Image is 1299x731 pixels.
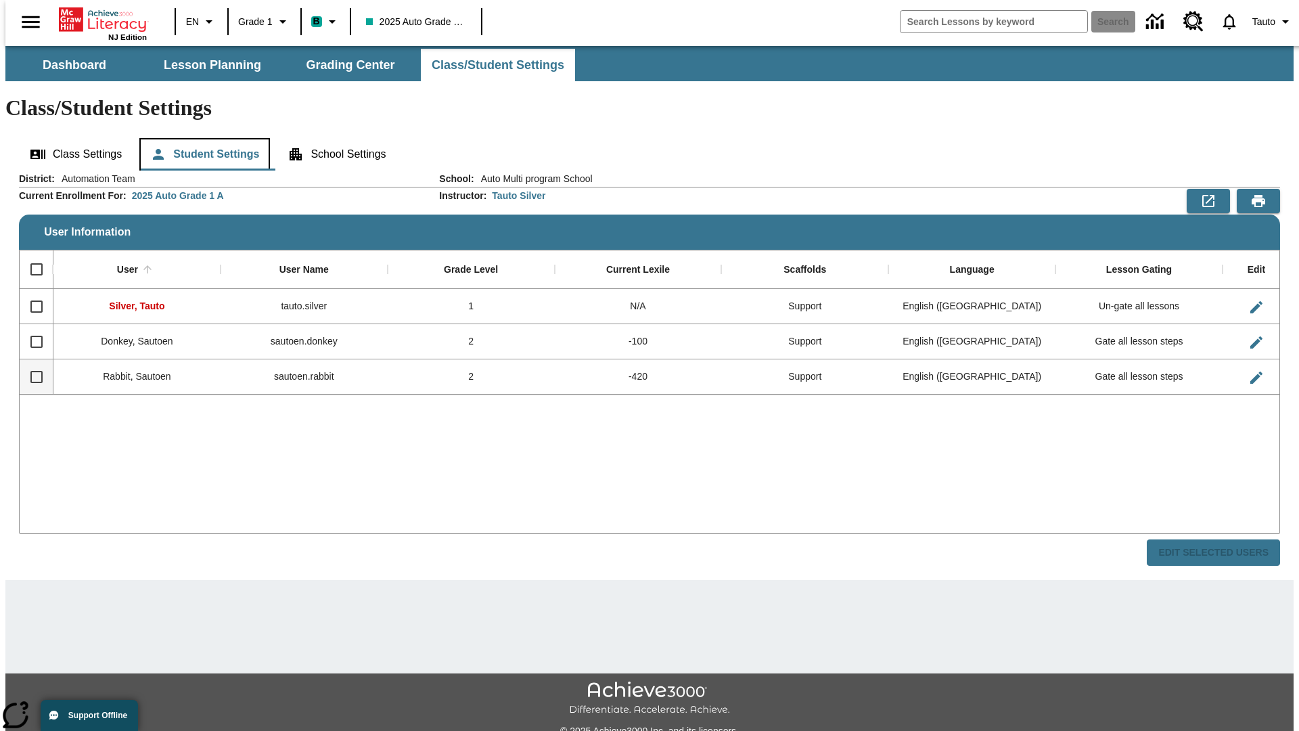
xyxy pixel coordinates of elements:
[388,324,555,359] div: 2
[132,189,224,202] div: 2025 Auto Grade 1 A
[1237,189,1280,213] button: Print Preview
[555,289,722,324] div: N/A
[888,324,1055,359] div: English (US)
[19,172,1280,567] div: User Information
[5,46,1294,81] div: SubNavbar
[101,336,173,347] span: Donkey, Sautoen
[388,289,555,324] div: 1
[388,359,555,395] div: 2
[233,9,296,34] button: Grade: Grade 1, Select a grade
[1243,364,1270,391] button: Edit User
[421,49,575,81] button: Class/Student Settings
[283,49,418,81] button: Grading Center
[68,711,127,720] span: Support Offline
[108,33,147,41] span: NJ Edition
[1055,289,1223,324] div: Un-gate all lessons
[221,324,388,359] div: sautoen.donkey
[117,264,138,276] div: User
[5,95,1294,120] h1: Class/Student Settings
[569,682,730,716] img: Achieve3000 Differentiate Accelerate Achieve
[721,289,888,324] div: Support
[41,700,138,731] button: Support Offline
[221,289,388,324] div: tauto.silver
[59,5,147,41] div: Home
[238,15,273,29] span: Grade 1
[55,172,135,185] span: Automation Team
[606,264,670,276] div: Current Lexile
[1248,264,1265,276] div: Edit
[145,49,280,81] button: Lesson Planning
[19,190,127,202] h2: Current Enrollment For :
[1106,264,1172,276] div: Lesson Gating
[11,2,51,42] button: Open side menu
[888,289,1055,324] div: English (US)
[277,138,396,171] button: School Settings
[1175,3,1212,40] a: Resource Center, Will open in new tab
[474,172,593,185] span: Auto Multi program School
[19,138,1280,171] div: Class/Student Settings
[109,301,164,311] span: Silver, Tauto
[439,173,474,185] h2: School :
[1055,324,1223,359] div: Gate all lesson steps
[1243,294,1270,321] button: Edit User
[721,359,888,395] div: Support
[888,359,1055,395] div: English (US)
[306,9,346,34] button: Boost Class color is teal. Change class color
[1138,3,1175,41] a: Data Center
[555,359,722,395] div: -420
[1212,4,1247,39] a: Notifications
[19,138,133,171] button: Class Settings
[901,11,1087,32] input: search field
[7,49,142,81] button: Dashboard
[444,264,498,276] div: Grade Level
[1247,9,1299,34] button: Profile/Settings
[1252,15,1275,29] span: Tauto
[313,13,320,30] span: B
[279,264,329,276] div: User Name
[1055,359,1223,395] div: Gate all lesson steps
[103,371,170,382] span: Rabbit, Sautoen
[1187,189,1230,213] button: Export to CSV
[555,324,722,359] div: -100
[19,173,55,185] h2: District :
[5,49,576,81] div: SubNavbar
[439,190,486,202] h2: Instructor :
[221,359,388,395] div: sautoen.rabbit
[492,189,545,202] div: Tauto Silver
[59,6,147,33] a: Home
[950,264,995,276] div: Language
[180,9,223,34] button: Language: EN, Select a language
[366,15,466,29] span: 2025 Auto Grade 1 A
[44,226,131,238] span: User Information
[1243,329,1270,356] button: Edit User
[721,324,888,359] div: Support
[139,138,270,171] button: Student Settings
[186,15,199,29] span: EN
[783,264,826,276] div: Scaffolds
